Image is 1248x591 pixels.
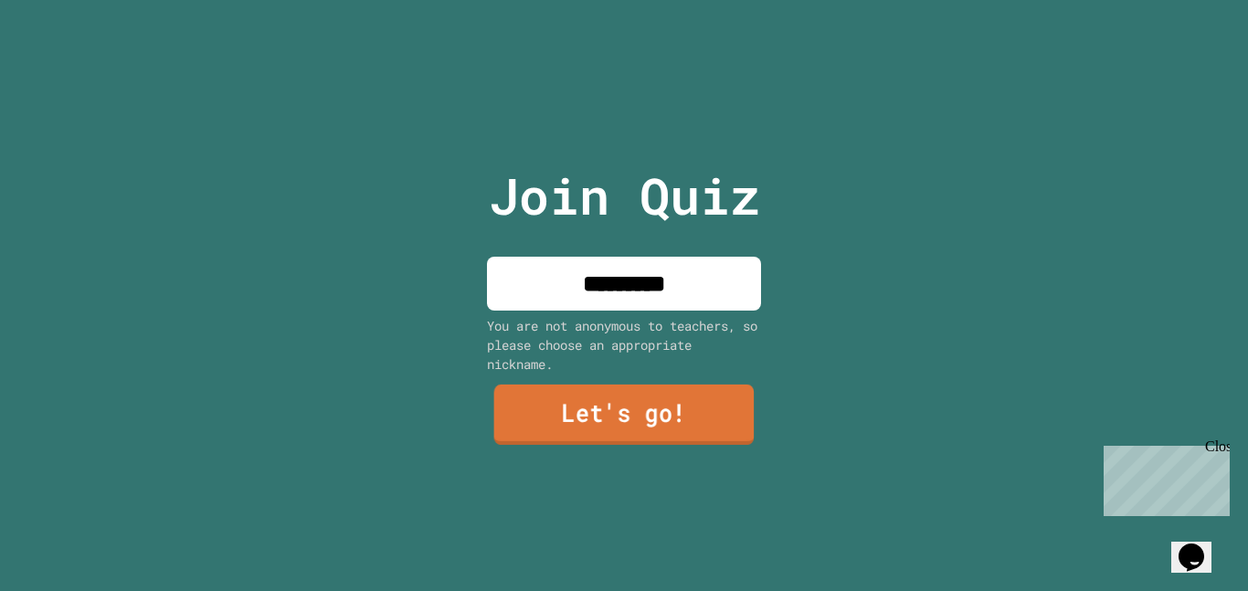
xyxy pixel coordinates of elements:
[7,7,126,116] div: Chat with us now!Close
[1171,518,1230,573] iframe: chat widget
[494,385,755,445] a: Let's go!
[487,316,761,374] div: You are not anonymous to teachers, so please choose an appropriate nickname.
[489,158,760,234] p: Join Quiz
[1096,438,1230,516] iframe: chat widget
